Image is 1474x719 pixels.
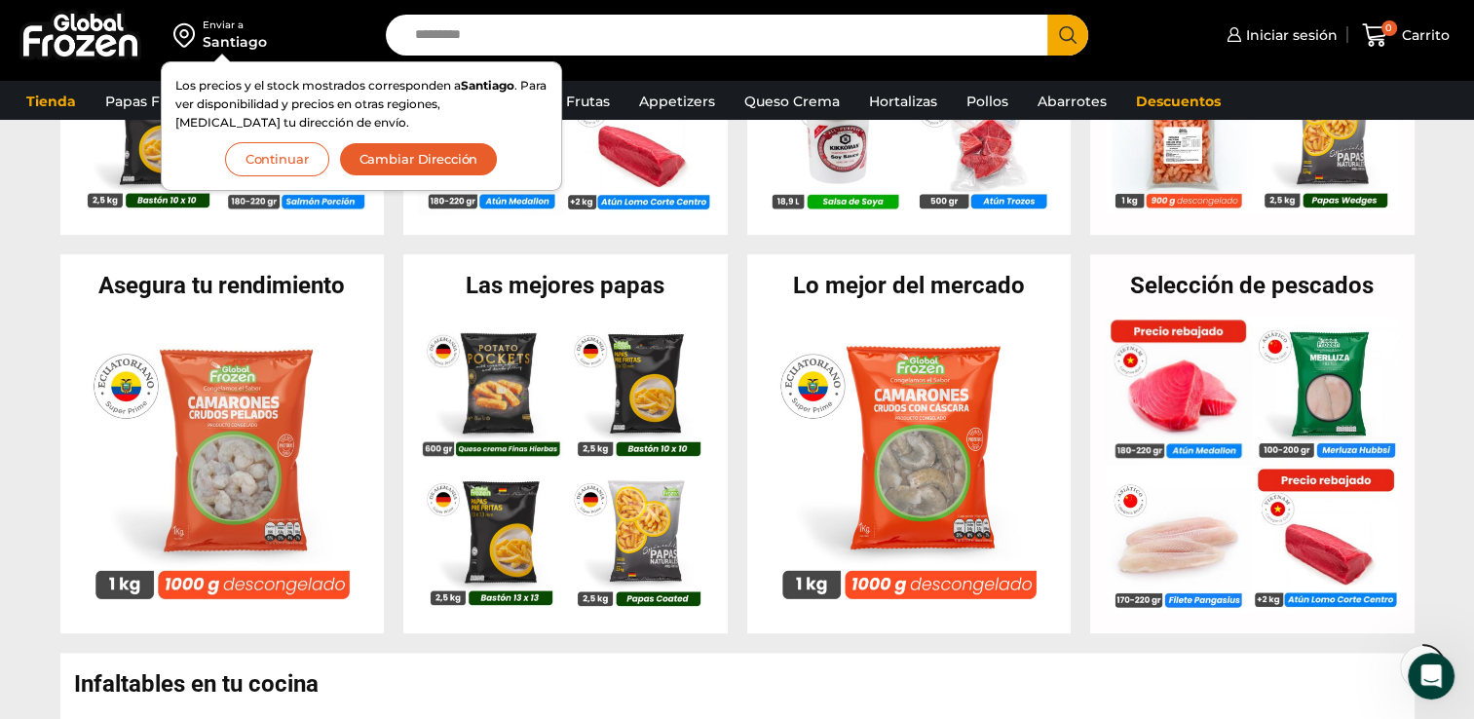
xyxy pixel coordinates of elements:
[95,83,200,120] a: Papas Fritas
[175,76,548,132] p: Los precios y el stock mostrados corresponden a . Para ver disponibilidad y precios en otras regi...
[957,83,1018,120] a: Pollos
[339,142,499,176] button: Cambiar Dirección
[60,274,385,297] h2: Asegura tu rendimiento
[1397,25,1450,45] span: Carrito
[747,274,1072,297] h2: Lo mejor del mercado
[735,83,850,120] a: Queso Crema
[74,672,1415,696] h2: Infaltables en tu cocina
[1090,274,1415,297] h2: Selección de pescados
[1028,83,1116,120] a: Abarrotes
[859,83,947,120] a: Hortalizas
[1357,13,1455,58] a: 0 Carrito
[203,19,267,32] div: Enviar a
[1222,16,1338,55] a: Iniciar sesión
[629,83,725,120] a: Appetizers
[1408,653,1455,700] iframe: Intercom live chat
[1047,15,1088,56] button: Search button
[461,78,514,93] strong: Santiago
[1126,83,1230,120] a: Descuentos
[203,32,267,52] div: Santiago
[1381,20,1397,36] span: 0
[17,83,86,120] a: Tienda
[403,274,728,297] h2: Las mejores papas
[1241,25,1338,45] span: Iniciar sesión
[173,19,203,52] img: address-field-icon.svg
[225,142,329,176] button: Continuar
